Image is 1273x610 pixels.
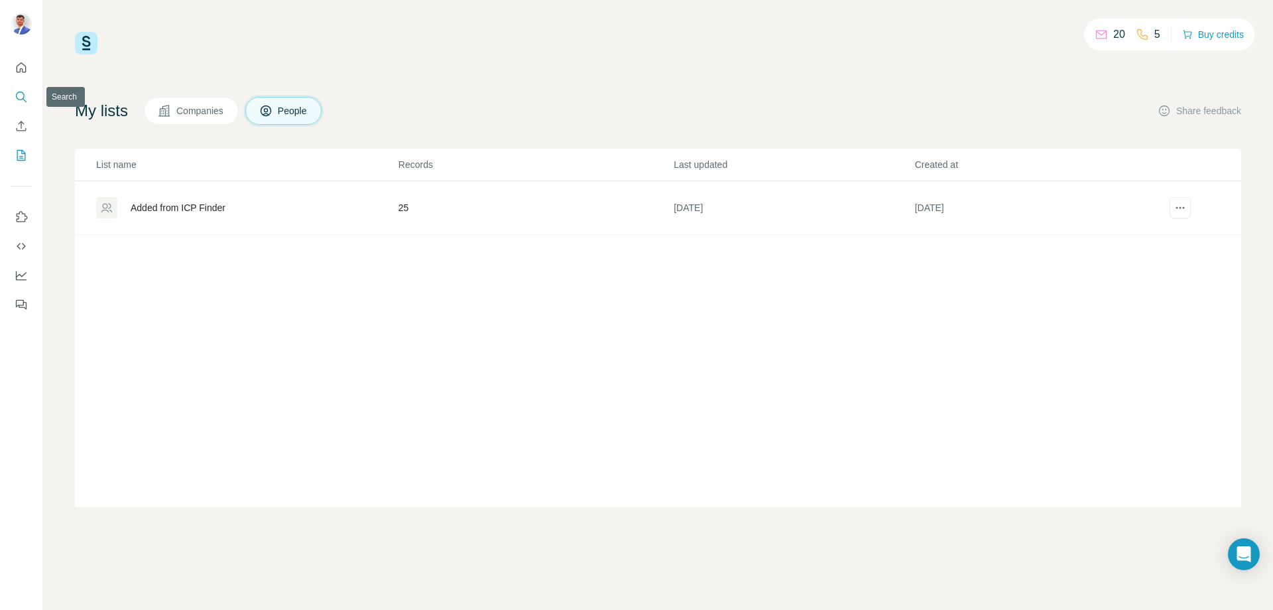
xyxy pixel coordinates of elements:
[398,181,673,235] td: 25
[278,104,308,117] span: People
[1170,197,1191,218] button: actions
[914,181,1155,235] td: [DATE]
[1182,25,1244,44] button: Buy credits
[11,264,32,287] button: Dashboard
[11,114,32,138] button: Enrich CSV
[674,158,913,171] p: Last updated
[11,143,32,167] button: My lists
[673,181,914,235] td: [DATE]
[1158,104,1241,117] button: Share feedback
[75,100,128,121] h4: My lists
[11,85,32,109] button: Search
[1228,538,1260,570] div: Open Intercom Messenger
[915,158,1154,171] p: Created at
[11,293,32,317] button: Feedback
[131,201,225,214] div: Added from ICP Finder
[96,158,397,171] p: List name
[75,32,97,54] img: Surfe Logo
[176,104,225,117] span: Companies
[1154,27,1160,42] p: 5
[1113,27,1125,42] p: 20
[11,205,32,229] button: Use Surfe on LinkedIn
[11,13,32,35] img: Avatar
[398,158,672,171] p: Records
[11,56,32,80] button: Quick start
[11,234,32,258] button: Use Surfe API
